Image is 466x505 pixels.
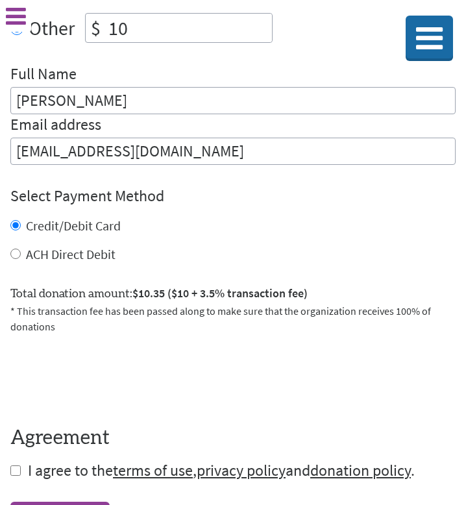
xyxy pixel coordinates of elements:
label: Credit/Debit Card [26,217,121,234]
label: Email address [10,114,101,138]
input: Enter Full Name [10,87,456,114]
p: * This transaction fee has been passed along to make sure that the organization receives 100% of ... [10,303,456,334]
label: Full Name [10,64,77,87]
label: ACH Direct Debit [26,246,116,262]
label: Total donation amount: [10,284,308,303]
input: Your Email [10,138,456,165]
input: Enter Amount [106,14,272,42]
span: $10.35 ($10 + 3.5% transaction fee) [132,286,308,301]
span: I agree to the , and . [28,460,415,480]
label: Other [29,13,75,43]
a: privacy policy [197,460,286,480]
h4: Select Payment Method [10,186,456,206]
a: terms of use [113,460,193,480]
a: donation policy [310,460,411,480]
iframe: reCAPTCHA [10,350,208,400]
div: $ [86,14,106,42]
h4: Agreement [10,426,456,450]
